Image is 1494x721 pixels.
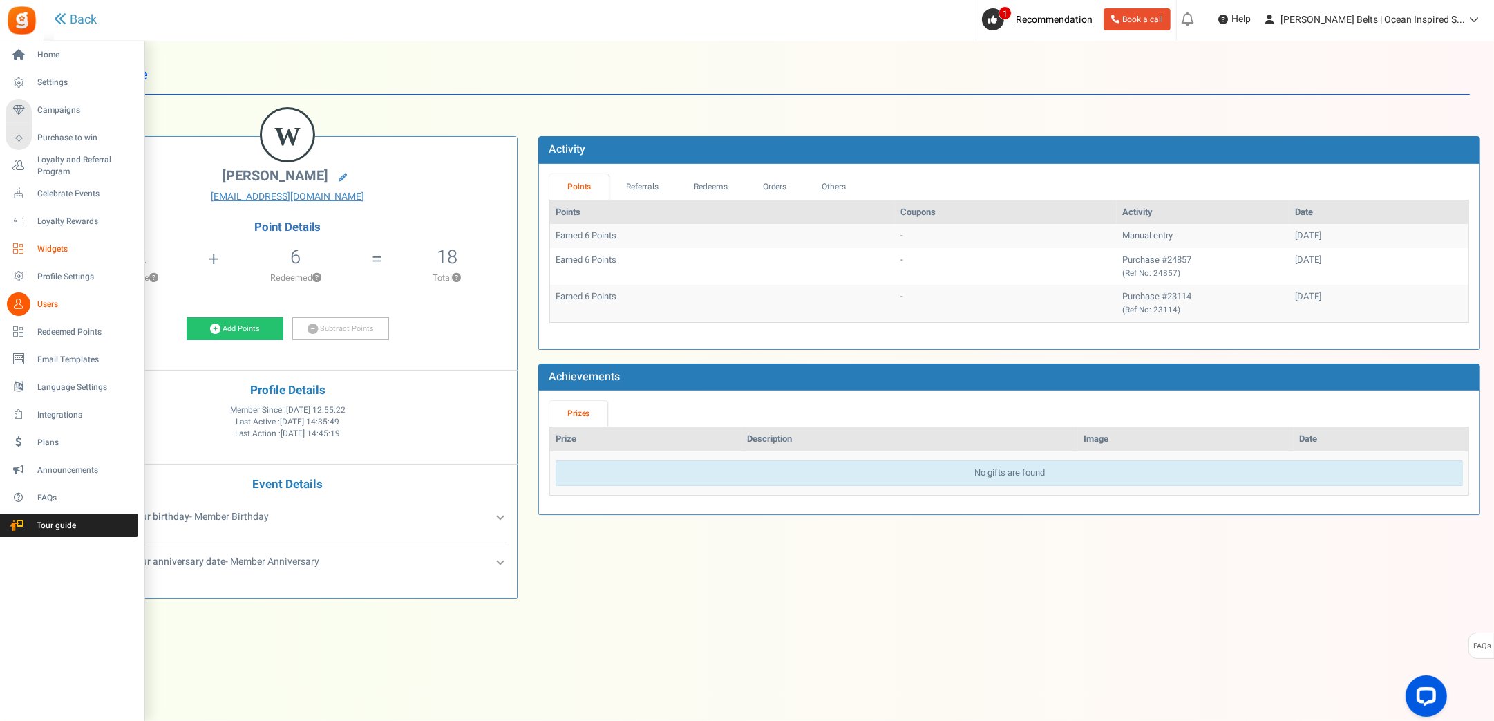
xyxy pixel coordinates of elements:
[6,209,138,233] a: Loyalty Rewards
[262,109,313,163] figcaption: W
[37,382,134,393] span: Language Settings
[37,437,134,449] span: Plans
[187,317,283,341] a: Add Points
[1295,230,1463,243] div: [DATE]
[6,403,138,427] a: Integrations
[106,554,319,569] span: - Member Anniversary
[550,200,895,225] th: Points
[556,460,1463,486] div: No gifts are found
[6,292,138,316] a: Users
[549,368,620,385] b: Achievements
[37,77,134,88] span: Settings
[37,132,134,144] span: Purchase to win
[549,174,609,200] a: Points
[804,174,864,200] a: Others
[895,285,1117,321] td: -
[235,428,340,440] span: Last Action :
[58,221,517,234] h4: Point Details
[222,166,328,186] span: [PERSON_NAME]
[982,8,1098,30] a: 1 Recommendation
[1228,12,1251,26] span: Help
[1016,12,1093,27] span: Recommendation
[6,237,138,261] a: Widgets
[230,404,346,416] span: Member Since :
[6,520,103,532] span: Tour guide
[6,320,138,344] a: Redeemed Points
[1122,304,1180,316] small: (Ref No: 23114)
[1295,290,1463,303] div: [DATE]
[6,99,138,122] a: Campaigns
[895,224,1117,248] td: -
[550,248,895,285] td: Earned 6 Points
[106,509,269,524] span: - Member Birthday
[549,141,585,158] b: Activity
[37,104,134,116] span: Campaigns
[384,272,511,284] p: Total
[106,554,225,569] b: Enter your anniversary date
[6,44,138,67] a: Home
[6,265,138,288] a: Profile Settings
[1117,248,1289,285] td: Purchase #24857
[609,174,677,200] a: Referrals
[6,431,138,454] a: Plans
[745,174,804,200] a: Orders
[6,127,138,150] a: Purchase to win
[1213,8,1256,30] a: Help
[1104,8,1171,30] a: Book a call
[68,478,507,491] h4: Event Details
[550,224,895,248] td: Earned 6 Points
[312,274,321,283] button: ?
[37,243,134,255] span: Widgets
[1117,200,1289,225] th: Activity
[236,416,339,428] span: Last Active :
[37,326,134,338] span: Redeemed Points
[1122,268,1180,279] small: (Ref No: 24857)
[292,317,389,341] a: Subtract Points
[550,285,895,321] td: Earned 6 Points
[6,375,138,399] a: Language Settings
[149,274,158,283] button: ?
[37,354,134,366] span: Email Templates
[549,401,607,427] a: Prizes
[37,154,138,178] span: Loyalty and Referral Program
[1078,427,1294,451] th: Image
[68,55,1470,95] h1: User Profile
[68,190,507,204] a: [EMAIL_ADDRESS][DOMAIN_NAME]
[106,509,189,524] b: Enter your birthday
[6,5,37,36] img: Gratisfaction
[1295,254,1463,267] div: [DATE]
[37,188,134,200] span: Celebrate Events
[6,154,138,178] a: Loyalty and Referral Program
[741,427,1078,451] th: Description
[550,427,741,451] th: Prize
[1117,285,1289,321] td: Purchase #23114
[677,174,746,200] a: Redeems
[895,200,1117,225] th: Coupons
[6,348,138,371] a: Email Templates
[286,404,346,416] span: [DATE] 12:55:22
[452,274,461,283] button: ?
[1294,427,1468,451] th: Date
[281,428,340,440] span: [DATE] 14:45:19
[6,458,138,482] a: Announcements
[1473,633,1491,659] span: FAQs
[37,49,134,61] span: Home
[437,247,457,268] h5: 18
[221,272,370,284] p: Redeemed
[895,248,1117,285] td: -
[1289,200,1468,225] th: Date
[37,216,134,227] span: Loyalty Rewards
[37,465,134,476] span: Announcements
[37,492,134,504] span: FAQs
[37,409,134,421] span: Integrations
[290,247,301,268] h5: 6
[1122,229,1173,242] span: Manual entry
[6,486,138,509] a: FAQs
[999,6,1012,20] span: 1
[37,299,134,310] span: Users
[6,71,138,95] a: Settings
[1280,12,1465,27] span: [PERSON_NAME] Belts | Ocean Inspired S...
[68,384,507,397] h4: Profile Details
[6,182,138,205] a: Celebrate Events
